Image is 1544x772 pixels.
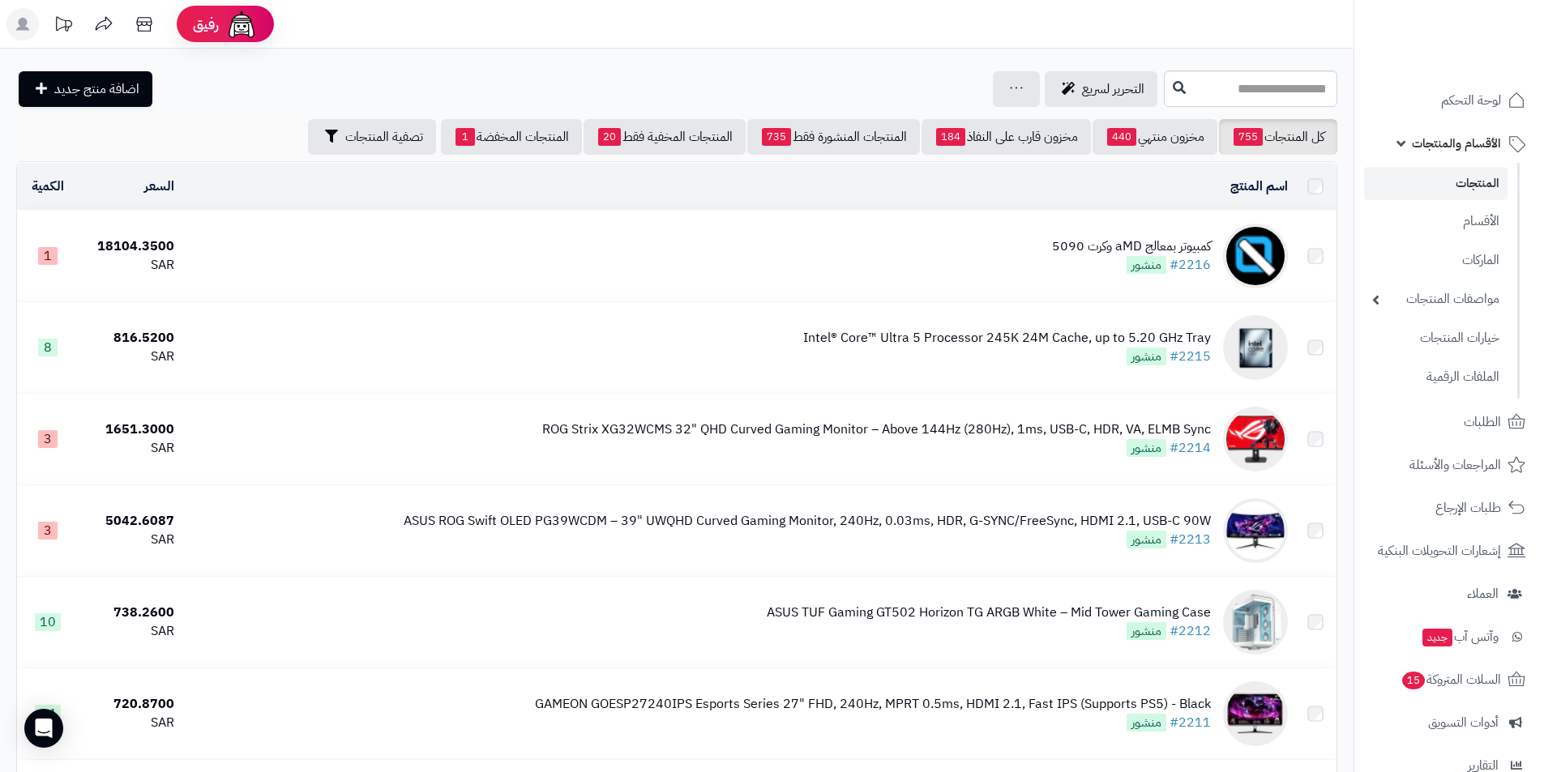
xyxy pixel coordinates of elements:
[1364,617,1534,656] a: وآتس آبجديد
[1435,497,1501,519] span: طلبات الإرجاع
[38,522,58,540] span: 3
[1223,590,1288,655] img: ASUS TUF Gaming GT502 Horizon TG ARGB White – Mid Tower Gaming Case
[144,177,174,196] a: السعر
[1412,132,1501,155] span: الأقسام والمنتجات
[1364,531,1534,570] a: إشعارات التحويلات البنكية
[1422,629,1452,646] span: جديد
[1127,714,1166,731] span: منشور
[1364,574,1534,613] a: العملاء
[1364,282,1508,317] a: مواصفات المنتجات
[1045,71,1157,107] a: التحرير لسريع
[922,119,1091,155] a: مخزون قارب على النفاذ184
[456,128,475,146] span: 1
[86,622,174,641] div: SAR
[1401,671,1426,690] span: 15
[1234,128,1263,146] span: 755
[1223,498,1288,563] img: ASUS ROG Swift OLED PG39WCDM – 39" UWQHD Curved Gaming Monitor, 240Hz, 0.03ms, HDR, G-SYNC/FreeSy...
[1170,621,1211,641] a: #2212
[747,119,920,155] a: المنتجات المنشورة فقط735
[38,339,58,356] span: 8
[598,128,621,146] span: 20
[86,348,174,366] div: SAR
[1127,439,1166,457] span: منشور
[404,512,1211,531] div: ASUS ROG Swift OLED PG39WCDM – 39" UWQHD Curved Gaming Monitor, 240Hz, 0.03ms, HDR, G-SYNC/FreeSy...
[43,8,83,45] a: تحديثات المنصة
[1223,407,1288,471] img: ROG Strix XG32WCMS 32" QHD Curved Gaming Monitor – Above 144Hz (280Hz), 1ms, USB-C, HDR, VA, ELMB...
[1223,315,1288,380] img: Intel® Core™ Ultra 5 Processor 245K 24M Cache, up to 5.20 GHz Tray
[762,128,791,146] span: 735
[1230,177,1288,196] a: اسم المنتج
[86,512,174,531] div: 5042.6087
[1127,256,1166,274] span: منشور
[1364,703,1534,742] a: أدوات التسويق
[1364,243,1508,278] a: الماركات
[1467,582,1499,605] span: العملاء
[35,613,61,631] span: 10
[1082,79,1144,99] span: التحرير لسريع
[86,604,174,622] div: 738.2600
[1364,204,1508,239] a: الأقسام
[1223,681,1288,746] img: GAMEON GOESP27240IPS Esports Series 27" FHD, 240Hz, MPRT 0.5ms, HDMI 2.1, Fast IPS (Supports PS5)...
[1052,237,1211,256] div: كمبيوتر بمعالج aMD وكرت 5090
[1127,622,1166,640] span: منشور
[86,329,174,348] div: 816.5200
[767,604,1211,622] div: ASUS TUF Gaming GT502 Horizon TG ARGB White – Mid Tower Gaming Case
[1378,540,1501,562] span: إشعارات التحويلات البنكية
[1364,81,1534,120] a: لوحة التحكم
[86,695,174,714] div: 720.8700
[1223,224,1288,288] img: كمبيوتر بمعالج aMD وكرت 5090
[1127,348,1166,365] span: منشور
[1364,446,1534,484] a: المراجعات والأسئلة
[1170,438,1211,458] a: #2214
[193,15,219,34] span: رفيق
[936,128,965,146] span: 184
[1107,128,1136,146] span: 440
[1464,411,1501,433] span: الطلبات
[24,709,63,748] div: Open Intercom Messenger
[1170,347,1211,366] a: #2215
[1428,711,1499,734] span: أدوات التسويق
[308,119,436,155] button: تصفية المنتجات
[1219,119,1337,155] a: كل المنتجات755
[86,714,174,732] div: SAR
[1434,12,1529,46] img: logo-2.png
[1364,488,1534,527] a: طلبات الإرجاع
[1401,668,1501,691] span: السلات المتروكة
[345,127,423,147] span: تصفية المنتجات
[1127,531,1166,548] span: منشور
[86,420,174,439] div: 1651.3000
[35,705,61,723] span: 14
[1170,530,1211,549] a: #2213
[19,71,152,107] a: اضافة منتج جديد
[86,531,174,549] div: SAR
[441,119,582,155] a: المنتجات المخفضة1
[1170,255,1211,275] a: #2216
[1421,625,1499,648] span: وآتس آب
[225,8,258,41] img: ai-face.png
[32,177,64,196] a: الكمية
[1364,321,1508,356] a: خيارات المنتجات
[535,695,1211,714] div: GAMEON GOESP27240IPS Esports Series 27" FHD, 240Hz, MPRT 0.5ms, HDMI 2.1, Fast IPS (Supports PS5)...
[1364,403,1534,441] a: الطلبات
[1364,360,1508,395] a: الملفات الرقمية
[86,439,174,458] div: SAR
[584,119,746,155] a: المنتجات المخفية فقط20
[1364,167,1508,200] a: المنتجات
[1441,89,1501,112] span: لوحة التحكم
[86,256,174,275] div: SAR
[1093,119,1217,155] a: مخزون منتهي440
[1409,454,1501,476] span: المراجعات والأسئلة
[38,430,58,448] span: 3
[1364,660,1534,699] a: السلات المتروكة15
[38,247,58,265] span: 1
[54,79,139,99] span: اضافة منتج جديد
[1170,713,1211,732] a: #2211
[542,420,1211,439] div: ROG Strix XG32WCMS 32" QHD Curved Gaming Monitor – Above 144Hz (280Hz), 1ms, USB-C, HDR, VA, ELMB...
[803,329,1211,348] div: Intel® Core™ Ultra 5 Processor 245K 24M Cache, up to 5.20 GHz Tray
[86,237,174,256] div: 18104.3500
